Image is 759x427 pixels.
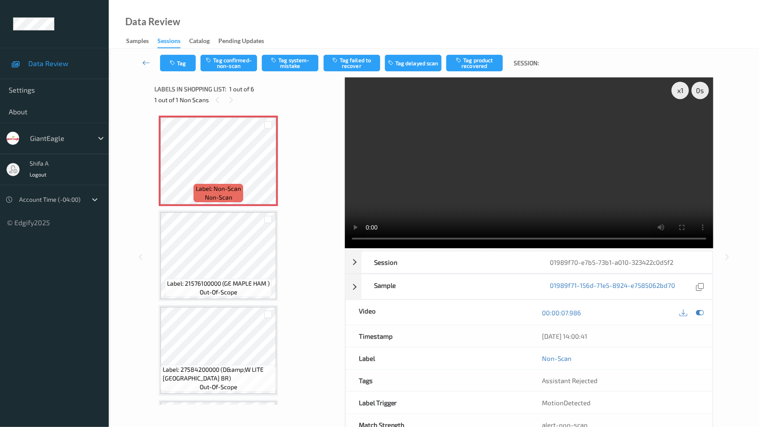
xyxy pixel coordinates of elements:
[167,279,270,288] span: Label: 21576100000 (GE MAPLE HAM )
[125,17,180,26] div: Data Review
[542,354,572,363] a: Non-Scan
[529,392,712,414] div: MotionDetected
[345,274,713,300] div: Sample01989f71-156d-71e5-8924-e7585062bd70
[537,251,712,273] div: 01989f70-e7b5-73b1-a010-323422c0d5f2
[189,35,218,47] a: Catalog
[205,193,232,202] span: non-scan
[154,85,226,93] span: Labels in shopping list:
[201,55,257,71] button: Tag confirmed-non-scan
[385,55,441,71] button: Tag delayed scan
[361,251,537,273] div: Session
[692,82,709,99] div: 0 s
[157,37,181,48] div: Sessions
[346,325,529,347] div: Timestamp
[514,59,539,67] span: Session:
[218,37,264,47] div: Pending Updates
[229,85,254,93] span: 1 out of 6
[262,55,318,71] button: Tag system-mistake
[346,347,529,369] div: Label
[345,251,713,274] div: Session01989f70-e7b5-73b1-a010-323422c0d5f2
[218,35,273,47] a: Pending Updates
[346,392,529,414] div: Label Trigger
[126,37,149,47] div: Samples
[672,82,689,99] div: x 1
[550,281,675,293] a: 01989f71-156d-71e5-8924-e7585062bd70
[361,274,537,299] div: Sample
[346,300,529,325] div: Video
[126,35,157,47] a: Samples
[163,365,274,383] span: Label: 27584200000 (D&amp;W LITE [GEOGRAPHIC_DATA] BR)
[157,35,189,48] a: Sessions
[542,332,699,340] div: [DATE] 14:00:41
[200,383,237,391] span: out-of-scope
[196,184,241,193] span: Label: Non-Scan
[189,37,210,47] div: Catalog
[200,288,237,297] span: out-of-scope
[542,308,581,317] a: 00:00:07.986
[160,55,196,71] button: Tag
[542,377,598,384] span: Assistant Rejected
[446,55,503,71] button: Tag product recovered
[346,370,529,391] div: Tags
[154,94,339,105] div: 1 out of 1 Non Scans
[324,55,380,71] button: Tag failed to recover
